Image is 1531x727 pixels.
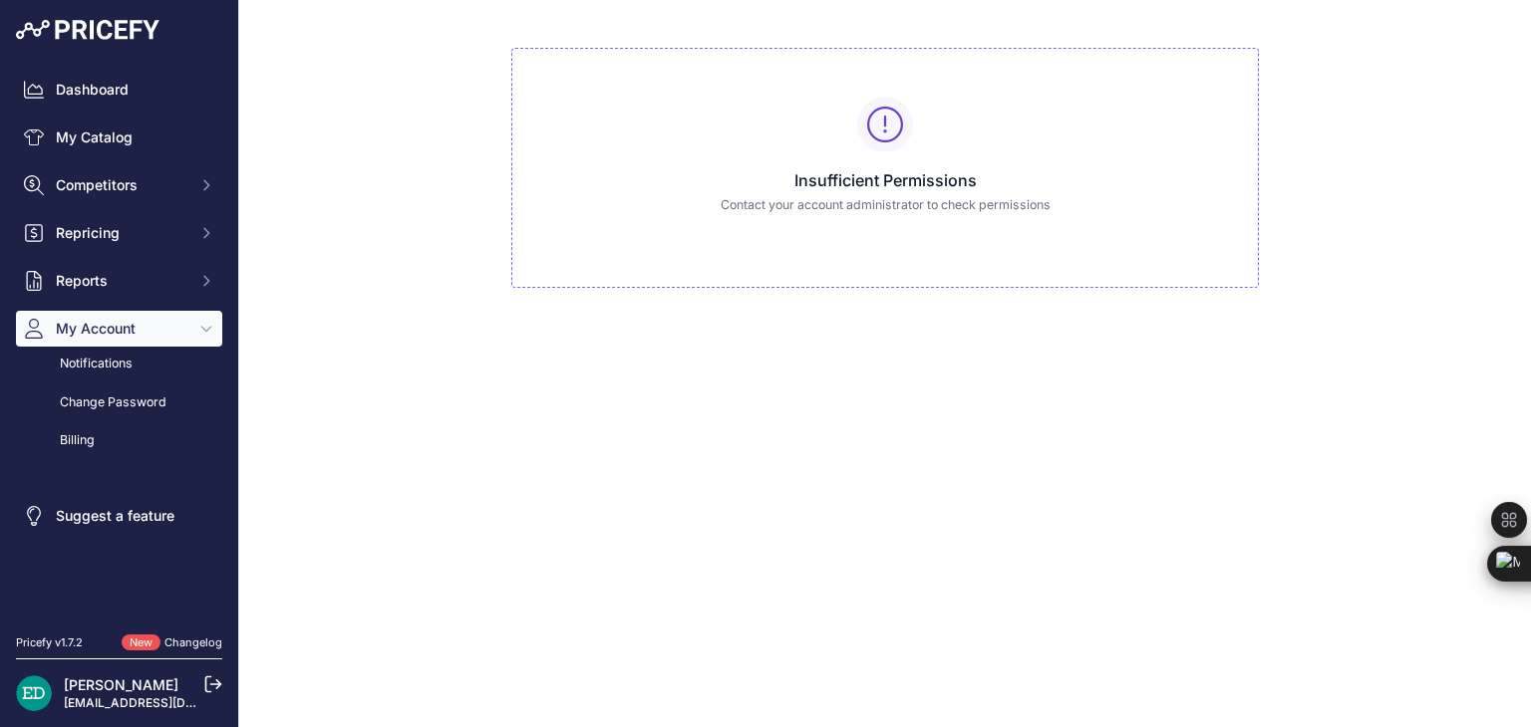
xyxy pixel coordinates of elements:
a: [EMAIL_ADDRESS][DOMAIN_NAME] [64,695,272,710]
button: Competitors [16,167,222,203]
span: Competitors [56,175,186,195]
button: Reports [16,263,222,299]
nav: Sidebar [16,72,222,610]
a: Suggest a feature [16,498,222,534]
span: Reports [56,271,186,291]
a: Dashboard [16,72,222,108]
button: My Account [16,311,222,347]
img: Pricefy Logo [16,20,159,40]
span: My Account [56,319,186,339]
a: [PERSON_NAME] [64,676,178,693]
a: Changelog [164,635,222,649]
div: Pricefy v1.7.2 [16,634,83,651]
div: Billing [16,423,222,458]
button: Repricing [16,215,222,251]
a: Change Password [16,385,222,420]
h3: Insufficient Permissions [528,168,1242,192]
a: Notifications [16,347,222,381]
span: Repricing [56,223,186,243]
span: New [122,634,160,651]
p: Contact your account administrator to check permissions [528,196,1242,215]
a: My Catalog [16,120,222,155]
